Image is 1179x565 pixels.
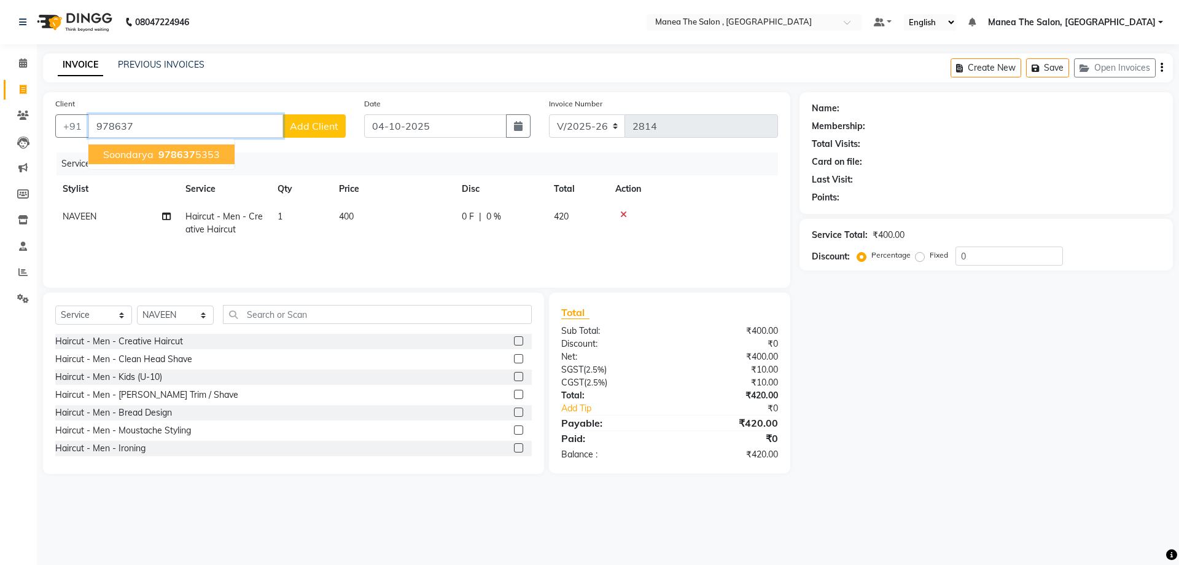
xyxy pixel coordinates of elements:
th: Service [178,175,270,203]
div: ₹0 [669,431,787,446]
span: SGST [561,364,583,375]
div: Haircut - Men - Clean Head Shave [55,353,192,366]
div: Services [56,152,787,175]
div: Haircut - Men - [PERSON_NAME] Trim / Shave [55,389,238,401]
div: Haircut - Men - Bread Design [55,406,172,419]
span: CGST [561,377,584,388]
span: soondarya [103,148,154,160]
div: Discount: [552,338,669,350]
label: Date [364,98,381,109]
label: Fixed [930,250,948,261]
span: NAVEEN [63,211,96,222]
button: Save [1026,58,1069,77]
ngb-highlight: 5353 [156,148,220,160]
div: ₹420.00 [669,389,787,402]
div: Service Total: [812,229,868,242]
button: Add Client [282,114,346,138]
div: Haircut - Men - Moustache Styling [55,424,191,437]
div: Sub Total: [552,325,669,338]
th: Qty [270,175,332,203]
div: ₹400.00 [669,350,787,363]
div: Total Visits: [812,138,860,151]
div: Card on file: [812,156,862,168]
div: ₹400.00 [669,325,787,338]
div: ( ) [552,363,669,376]
div: ₹10.00 [669,363,787,376]
div: ₹420.00 [669,448,787,461]
span: Add Client [290,120,338,132]
div: Total: [552,389,669,402]
th: Stylist [55,175,178,203]
div: Discount: [812,250,850,263]
div: Payable: [552,416,669,430]
div: Points: [812,191,839,204]
div: Haircut - Men - Ironing [55,442,146,455]
div: Balance : [552,448,669,461]
a: Add Tip [552,402,689,415]
button: +91 [55,114,90,138]
a: PREVIOUS INVOICES [118,59,204,70]
div: Membership: [812,120,865,133]
span: 2.5% [586,377,605,387]
div: ₹0 [669,338,787,350]
span: 0 F [462,210,474,223]
div: ₹0 [689,402,787,415]
img: logo [31,5,115,39]
div: Paid: [552,431,669,446]
span: 420 [554,211,569,222]
th: Price [332,175,454,203]
input: Search by Name/Mobile/Email/Code [88,114,283,138]
div: ( ) [552,376,669,389]
div: ₹420.00 [669,416,787,430]
span: 400 [339,211,354,222]
div: Haircut - Men - Creative Haircut [55,335,183,348]
span: Total [561,306,589,319]
div: Net: [552,350,669,363]
div: Name: [812,102,839,115]
th: Disc [454,175,547,203]
div: Haircut - Men - Kids (U-10) [55,371,162,384]
span: | [479,210,481,223]
span: 1 [278,211,282,222]
button: Open Invoices [1074,58,1156,77]
span: 978637 [158,148,195,160]
span: Manea The Salon, [GEOGRAPHIC_DATA] [988,16,1156,29]
span: 2.5% [586,365,604,374]
div: ₹10.00 [669,376,787,389]
a: INVOICE [58,54,103,76]
div: ₹400.00 [873,229,905,242]
label: Client [55,98,75,109]
span: Haircut - Men - Creative Haircut [185,211,263,235]
span: 0 % [486,210,501,223]
th: Total [547,175,608,203]
th: Action [608,175,778,203]
button: Create New [951,58,1021,77]
label: Invoice Number [549,98,602,109]
div: Last Visit: [812,173,853,186]
label: Percentage [871,250,911,261]
b: 08047224946 [135,5,189,39]
input: Search or Scan [223,305,532,324]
